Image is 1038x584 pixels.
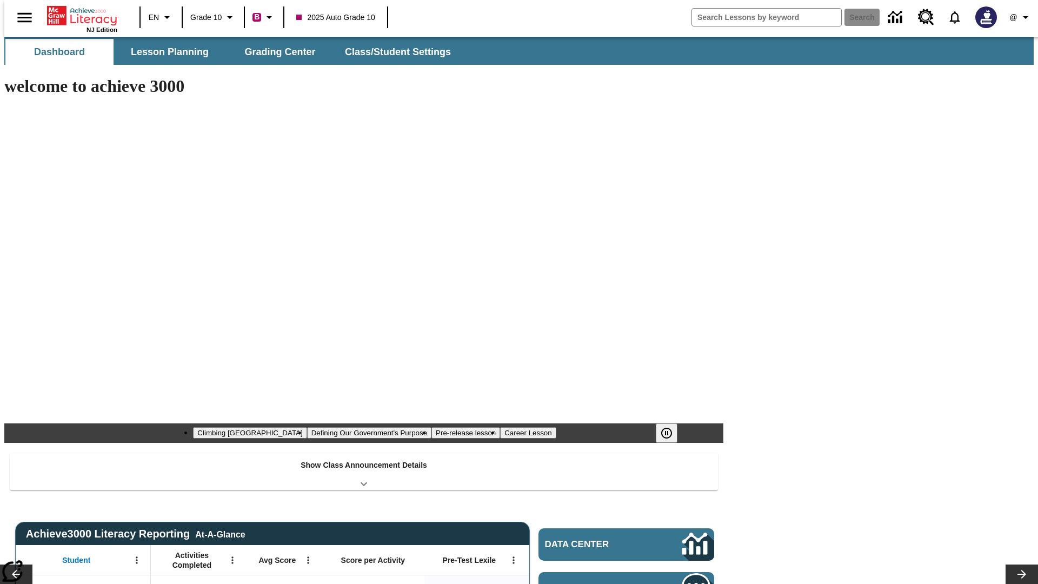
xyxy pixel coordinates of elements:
button: Slide 4 Career Lesson [500,427,556,439]
span: Grade 10 [190,12,222,23]
button: Select a new avatar [969,3,1003,31]
a: Home [47,5,117,26]
span: Pre-Test Lexile [443,555,496,565]
button: Open Menu [224,552,241,568]
span: Achieve3000 Literacy Reporting [26,528,245,540]
button: Class/Student Settings [336,39,460,65]
span: Student [62,555,90,565]
div: Home [47,4,117,33]
span: EN [149,12,159,23]
span: Activities Completed [156,550,228,570]
button: Open Menu [129,552,145,568]
p: Show Class Announcement Details [301,460,427,471]
button: Slide 3 Pre-release lesson [431,427,500,439]
span: Data Center [545,539,646,550]
img: Avatar [975,6,997,28]
h1: welcome to achieve 3000 [4,76,723,96]
button: Profile/Settings [1003,8,1038,27]
button: Dashboard [5,39,114,65]
button: Grade: Grade 10, Select a grade [186,8,241,27]
button: Language: EN, Select a language [144,8,178,27]
button: Slide 2 Defining Our Government's Purpose [307,427,431,439]
a: Resource Center, Will open in new tab [911,3,941,32]
div: SubNavbar [4,37,1034,65]
div: Pause [656,423,688,443]
button: Open side menu [9,2,41,34]
span: @ [1009,12,1017,23]
button: Pause [656,423,677,443]
span: 2025 Auto Grade 10 [296,12,375,23]
a: Data Center [882,3,911,32]
div: SubNavbar [4,39,461,65]
span: Avg Score [258,555,296,565]
div: Show Class Announcement Details [10,453,718,490]
button: Slide 1 Climbing Mount Tai [193,427,307,439]
span: B [254,10,259,24]
input: search field [692,9,841,26]
span: NJ Edition [86,26,117,33]
button: Open Menu [300,552,316,568]
button: Lesson Planning [116,39,224,65]
a: Data Center [538,528,714,561]
span: Score per Activity [341,555,405,565]
button: Boost Class color is violet red. Change class color [248,8,280,27]
button: Open Menu [505,552,522,568]
button: Lesson carousel, Next [1006,565,1038,584]
a: Notifications [941,3,969,31]
div: At-A-Glance [195,528,245,540]
button: Grading Center [226,39,334,65]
